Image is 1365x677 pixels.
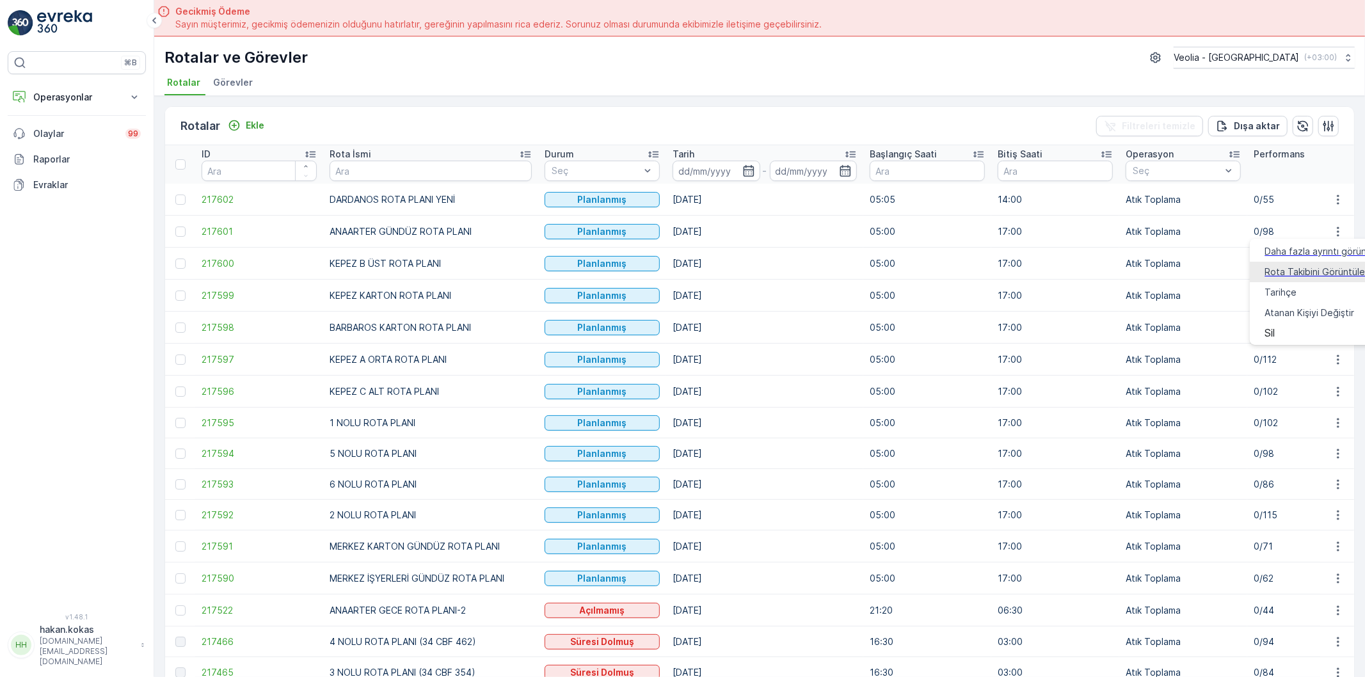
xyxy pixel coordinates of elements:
[545,192,660,207] button: Planlanmış
[1265,307,1355,319] span: Atanan Kişiyi Değiştir
[202,635,317,648] a: 217466
[1122,120,1195,132] p: Filtreleri temizle
[991,216,1119,248] td: 17:00
[1119,594,1247,626] td: Atık Toplama
[578,353,627,366] p: Planlanmış
[1265,286,1297,299] span: Tarihçe
[666,248,863,280] td: [DATE]
[991,312,1119,344] td: 17:00
[666,344,863,376] td: [DATE]
[323,500,538,530] td: 2 NOLU ROTA PLANI
[1126,148,1174,161] p: Operasyon
[8,172,146,198] a: Evraklar
[666,594,863,626] td: [DATE]
[666,626,863,657] td: [DATE]
[175,479,186,490] div: Toggle Row Selected
[666,408,863,438] td: [DATE]
[213,76,253,89] span: Görevler
[578,509,627,522] p: Planlanmış
[8,623,146,667] button: HHhakan.kokas[DOMAIN_NAME][EMAIL_ADDRESS][DOMAIN_NAME]
[545,256,660,271] button: Planlanmış
[1119,312,1247,344] td: Atık Toplama
[175,5,822,18] span: Gecikmiş Ödeme
[991,438,1119,469] td: 17:00
[1096,116,1203,136] button: Filtreleri temizle
[991,408,1119,438] td: 17:00
[863,280,991,312] td: 05:00
[202,509,317,522] a: 217592
[863,248,991,280] td: 05:00
[175,637,186,647] div: Toggle Row Selected
[167,76,200,89] span: Rotalar
[202,193,317,206] a: 217602
[545,446,660,461] button: Planlanmış
[1119,344,1247,376] td: Atık Toplama
[323,376,538,408] td: KEPEZ C ALT ROTA PLANI
[202,572,317,585] a: 217590
[202,289,317,302] a: 217599
[202,385,317,398] span: 217596
[770,161,858,181] input: dd/mm/yyyy
[863,376,991,408] td: 05:00
[202,417,317,429] a: 217595
[8,10,33,36] img: logo
[175,510,186,520] div: Toggle Row Selected
[545,320,660,335] button: Planlanmış
[128,129,138,139] p: 99
[33,153,141,166] p: Raporlar
[1119,408,1247,438] td: Atık Toplama
[323,408,538,438] td: 1 NOLU ROTA PLANI
[545,634,660,649] button: Süresi Dolmuş
[666,184,863,216] td: [DATE]
[33,91,120,104] p: Operasyonlar
[1208,116,1288,136] button: Dışa aktar
[164,47,308,68] p: Rotalar ve Görevler
[991,469,1119,500] td: 17:00
[545,571,660,586] button: Planlanmış
[1133,164,1221,177] p: Seç
[578,193,627,206] p: Planlanmış
[578,385,627,398] p: Planlanmış
[175,354,186,365] div: Toggle Row Selected
[545,507,660,523] button: Planlanmış
[323,312,538,344] td: BARBAROS KARTON ROTA PLANI
[1174,47,1355,68] button: Veolia - [GEOGRAPHIC_DATA](+03:00)
[202,161,317,181] input: Ara
[545,603,660,618] button: Açılmamış
[863,184,991,216] td: 05:05
[323,469,538,500] td: 6 NOLU ROTA PLANI
[1119,376,1247,408] td: Atık Toplama
[870,148,937,161] p: Başlangıç Saati
[202,478,317,491] a: 217593
[580,604,625,617] p: Açılmamış
[202,321,317,334] span: 217598
[863,438,991,469] td: 05:00
[545,539,660,554] button: Planlanmış
[202,540,317,553] a: 217591
[863,408,991,438] td: 05:00
[1119,184,1247,216] td: Atık Toplama
[991,500,1119,530] td: 17:00
[991,376,1119,408] td: 17:00
[1119,562,1247,594] td: Atık Toplama
[578,225,627,238] p: Planlanmış
[1119,530,1247,562] td: Atık Toplama
[666,500,863,530] td: [DATE]
[545,352,660,367] button: Planlanmış
[37,10,92,36] img: logo_light-DOdMpM7g.png
[991,626,1119,657] td: 03:00
[578,572,627,585] p: Planlanmış
[202,225,317,238] a: 217601
[202,447,317,460] a: 217594
[40,636,134,667] p: [DOMAIN_NAME][EMAIL_ADDRESS][DOMAIN_NAME]
[323,344,538,376] td: KEPEZ A ORTA ROTA PLANI
[1119,469,1247,500] td: Atık Toplama
[323,184,538,216] td: DARDANOS ROTA PLANI YENİ
[863,344,991,376] td: 05:00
